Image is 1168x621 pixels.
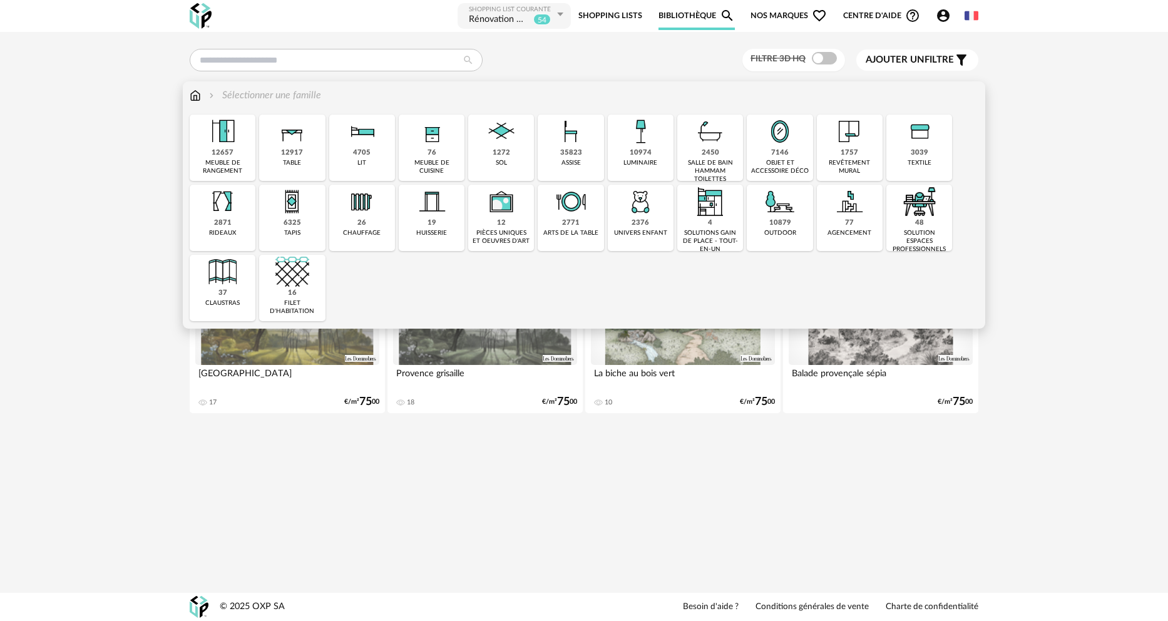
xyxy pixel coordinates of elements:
div: objet et accessoire déco [750,159,809,175]
div: meuble de cuisine [402,159,461,175]
div: huisserie [416,229,447,237]
div: Provence grisaille [393,365,577,390]
img: Textile.png [903,115,936,148]
div: 1757 [841,148,858,158]
img: Outdoor.png [763,185,797,218]
div: €/m² 00 [542,398,577,406]
a: Besoin d'aide ? [683,602,739,613]
div: 1272 [493,148,510,158]
div: La biche au bois vert [591,365,775,390]
div: sol [496,159,507,167]
div: 77 [845,218,854,228]
img: Assise.png [554,115,588,148]
img: ArtTable.png [554,185,588,218]
img: Rideaux.png [206,185,240,218]
div: © 2025 OXP SA [220,601,285,613]
img: OXP [190,3,212,29]
img: espace-de-travail.png [903,185,936,218]
img: Sol.png [484,115,518,148]
span: 75 [557,398,570,406]
a: 3D HQ [GEOGRAPHIC_DATA] 17 €/m²7500 [190,256,385,413]
div: 17 [209,398,217,407]
div: 10 [605,398,612,407]
a: BibliothèqueMagnify icon [658,2,735,30]
div: Sélectionner une famille [207,88,321,103]
div: outdoor [764,229,796,237]
span: Ajouter un [866,55,925,64]
div: 48 [915,218,924,228]
div: arts de la table [543,229,598,237]
div: solution espaces professionnels [890,229,948,254]
div: 2871 [214,218,232,228]
a: 3D HQ La biche au bois vert 10 €/m²7500 [585,256,781,413]
div: rideaux [209,229,236,237]
div: €/m² 00 [938,398,973,406]
div: 4 [708,218,712,228]
div: pièces uniques et oeuvres d'art [472,229,530,245]
span: Account Circle icon [936,8,956,23]
div: solutions gain de place - tout-en-un [681,229,739,254]
div: €/m² 00 [740,398,775,406]
div: salle de bain hammam toilettes [681,159,739,183]
div: 12917 [281,148,303,158]
img: Salle%20de%20bain.png [694,115,727,148]
sup: 54 [533,14,551,25]
div: 76 [428,148,436,158]
div: 16 [288,289,297,298]
div: agencement [827,229,871,237]
div: 7146 [771,148,789,158]
div: 26 [357,218,366,228]
img: Meuble%20de%20rangement.png [206,115,240,148]
img: Literie.png [345,115,379,148]
div: [GEOGRAPHIC_DATA] [195,365,379,390]
img: UniversEnfant.png [623,185,657,218]
span: Heart Outline icon [812,8,827,23]
img: filet.png [275,255,309,289]
div: Shopping List courante [469,6,554,14]
div: chauffage [343,229,381,237]
span: Filtre 3D HQ [750,54,806,63]
button: Ajouter unfiltre Filter icon [856,49,978,71]
div: revêtement mural [821,159,879,175]
img: Rangement.png [415,115,449,148]
span: Filter icon [954,53,969,68]
img: Huiserie.png [415,185,449,218]
img: Miroir.png [763,115,797,148]
img: Tapis.png [275,185,309,218]
div: 12657 [212,148,233,158]
div: assise [561,159,581,167]
div: meuble de rangement [193,159,252,175]
a: Conditions générales de vente [756,602,869,613]
img: OXP [190,596,208,618]
div: 10879 [769,218,791,228]
span: Nos marques [750,2,827,30]
div: 10974 [630,148,652,158]
div: 6325 [284,218,301,228]
img: Agencement.png [832,185,866,218]
span: Centre d'aideHelp Circle Outline icon [843,8,920,23]
div: 37 [218,289,227,298]
div: 3039 [911,148,928,158]
a: 3D HQ Balade provençale sépia €/m²7500 [783,256,978,413]
img: UniqueOeuvre.png [484,185,518,218]
img: Table.png [275,115,309,148]
div: univers enfant [614,229,667,237]
a: Shopping Lists [578,2,642,30]
div: table [283,159,301,167]
div: 2771 [562,218,580,228]
div: 35823 [560,148,582,158]
div: 4705 [353,148,371,158]
img: svg+xml;base64,PHN2ZyB3aWR0aD0iMTYiIGhlaWdodD0iMTciIHZpZXdCb3g9IjAgMCAxNiAxNyIgZmlsbD0ibm9uZSIgeG... [190,88,201,103]
div: 12 [497,218,506,228]
a: Charte de confidentialité [886,602,978,613]
div: claustras [205,299,240,307]
div: 19 [428,218,436,228]
img: Radiateur.png [345,185,379,218]
img: Papier%20peint.png [832,115,866,148]
span: filtre [866,54,954,66]
div: 18 [407,398,414,407]
div: lit [357,159,366,167]
span: Magnify icon [720,8,735,23]
div: 2376 [632,218,649,228]
div: textile [908,159,931,167]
